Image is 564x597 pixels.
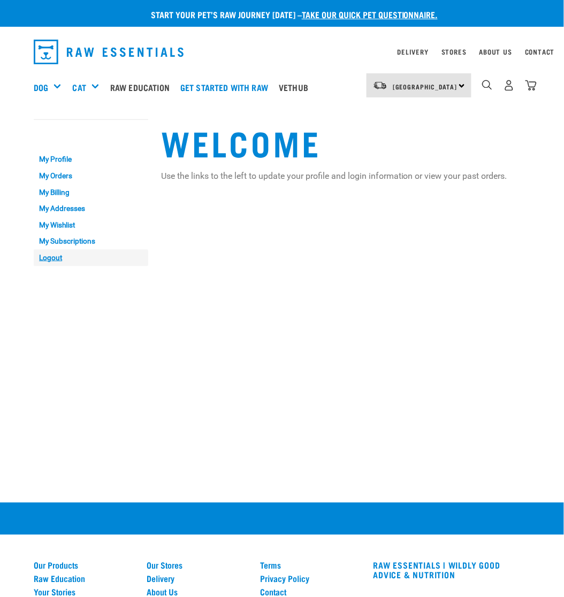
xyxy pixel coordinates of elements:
img: Raw Essentials Logo [34,40,184,64]
a: Privacy Policy [260,574,361,584]
p: Use the links to the left to update your profile and login information or view your past orders. [161,170,530,183]
h1: Welcome [161,123,530,161]
img: home-icon-1@2x.png [482,80,492,90]
h3: RAW ESSENTIALS | Wildly Good Advice & Nutrition [374,561,530,580]
a: My Account [34,130,86,135]
a: Dog [34,81,48,94]
a: My Addresses [34,200,148,217]
a: Vethub [276,66,316,109]
a: Stores [441,50,467,54]
a: My Subscriptions [34,233,148,250]
a: Our Stores [147,561,248,570]
a: Raw Education [34,574,134,584]
a: About Us [147,587,248,597]
img: user.png [504,80,515,91]
a: Contact [260,587,361,597]
a: My Wishlist [34,217,148,233]
img: van-moving.png [373,81,387,90]
a: take our quick pet questionnaire. [302,12,438,17]
a: Our Products [34,561,134,570]
a: Cat [72,81,86,94]
a: My Billing [34,184,148,201]
a: Terms [260,561,361,570]
a: My Profile [34,152,148,168]
a: My Orders [34,168,148,184]
span: [GEOGRAPHIC_DATA] [393,85,458,88]
img: home-icon@2x.png [525,80,537,91]
nav: dropdown navigation [25,35,539,69]
a: Raw Education [108,66,178,109]
a: About Us [479,50,512,54]
a: Delivery [398,50,429,54]
a: Contact [525,50,555,54]
a: Logout [34,250,148,266]
a: Delivery [147,574,248,584]
a: Get started with Raw [178,66,276,109]
a: Your Stories [34,587,134,597]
